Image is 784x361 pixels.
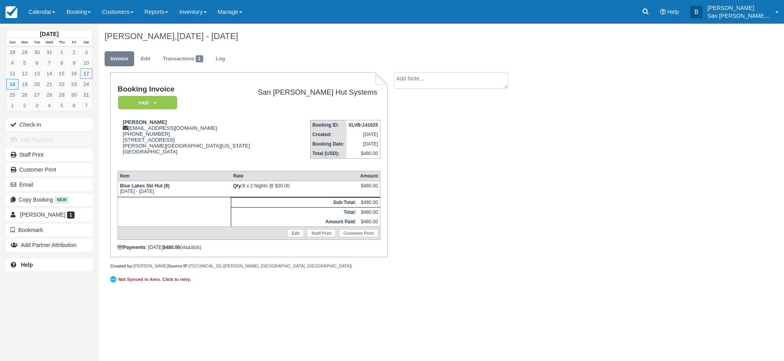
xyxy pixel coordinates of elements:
a: 27 [31,90,43,100]
td: $480.00 [346,149,380,159]
th: Sat [80,38,92,47]
a: 12 [19,68,31,79]
button: Check-in [6,118,93,131]
th: Sun [6,38,19,47]
img: checkfront-main-nav-mini-logo.png [6,6,17,18]
strong: Payments [118,245,146,250]
th: Total (USD): [310,149,346,159]
th: Wed [43,38,55,47]
a: Invoice [105,51,134,67]
td: [DATE] [346,130,380,139]
strong: XLVB-141025 [348,122,378,128]
a: 14 [43,68,55,79]
strong: $480.00 [163,245,180,250]
span: [DATE] - [DATE] [177,31,238,41]
a: 30 [68,90,80,100]
a: 9 [68,58,80,68]
a: 5 [19,58,31,68]
th: Created: [310,130,346,139]
td: $480.00 [358,217,380,227]
div: $480.00 [360,183,378,195]
a: 22 [56,79,68,90]
a: Help [6,258,93,271]
th: Tue [31,38,43,47]
a: 1 [6,100,19,111]
a: 24 [80,79,92,90]
a: 15 [56,68,68,79]
button: Add Partner Attribution [6,239,93,251]
a: 18 [6,79,19,90]
a: 1 [56,47,68,58]
a: 28 [43,90,55,100]
a: 2 [68,47,80,58]
a: 26 [19,90,31,100]
a: 19 [19,79,31,90]
th: Thu [56,38,68,47]
th: Fri [68,38,80,47]
em: Paid [118,96,177,110]
a: 8 [56,58,68,68]
th: Total: [231,207,358,217]
th: Sub-Total: [231,197,358,207]
th: Amount [358,171,380,181]
strong: Blue Lakes Ski Hut (8) [120,183,170,189]
a: 16 [68,68,80,79]
th: Booking Date: [310,139,346,149]
div: B [690,6,703,19]
p: San [PERSON_NAME] Hut Systems [707,12,771,20]
a: Staff Print [6,148,93,161]
th: Amount Paid: [231,217,358,227]
a: Customer Print [6,163,93,176]
div: [PERSON_NAME] [TECHNICAL_ID] ([PERSON_NAME], [GEOGRAPHIC_DATA], [GEOGRAPHIC_DATA]) [110,263,387,269]
a: 4 [6,58,19,68]
strong: [PERSON_NAME] [123,119,167,125]
a: Staff Print [307,229,336,237]
td: $480.00 [358,197,380,207]
span: Help [667,9,679,15]
a: Paid [118,95,174,110]
a: Log [210,51,231,67]
div: [EMAIL_ADDRESS][DOMAIN_NAME] [PHONE_NUMBER] [STREET_ADDRESS] [PERSON_NAME][GEOGRAPHIC_DATA][US_ST... [118,119,253,165]
th: Rate [231,171,358,181]
a: Transactions1 [157,51,209,67]
a: 31 [80,90,92,100]
i: Help [660,9,666,15]
a: 3 [80,47,92,58]
a: 29 [56,90,68,100]
a: 6 [68,100,80,111]
a: 28 [6,47,19,58]
a: 11 [6,68,19,79]
h1: Booking Invoice [118,85,253,94]
a: 4 [43,100,55,111]
div: : [DATE] (visa ) [118,245,380,250]
th: Booking ID: [310,120,346,130]
a: Customer Print [339,229,378,237]
a: 25 [6,90,19,100]
strong: Created by: [110,264,133,268]
a: 29 [19,47,31,58]
a: Edit [287,229,304,237]
a: 21 [43,79,55,90]
a: 7 [43,58,55,68]
td: 8 x 2 Nights @ $30.00 [231,181,358,197]
a: 23 [68,79,80,90]
h2: San [PERSON_NAME] Hut Systems [256,88,377,97]
span: 1 [67,211,75,219]
a: 17 [80,68,92,79]
b: Help [21,262,33,268]
button: Add Payment [6,133,93,146]
span: New [54,196,69,203]
a: [PERSON_NAME] 1 [6,208,93,221]
button: Bookmark [6,224,93,236]
th: Mon [19,38,31,47]
a: Edit [135,51,156,67]
a: 2 [19,100,31,111]
td: [DATE] - [DATE] [118,181,231,197]
a: 10 [80,58,92,68]
strong: Source IP: [168,264,189,268]
strong: Qty [233,183,243,189]
a: 6 [31,58,43,68]
button: Copy Booking New [6,193,93,206]
p: [PERSON_NAME] [707,4,771,12]
a: 5 [56,100,68,111]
